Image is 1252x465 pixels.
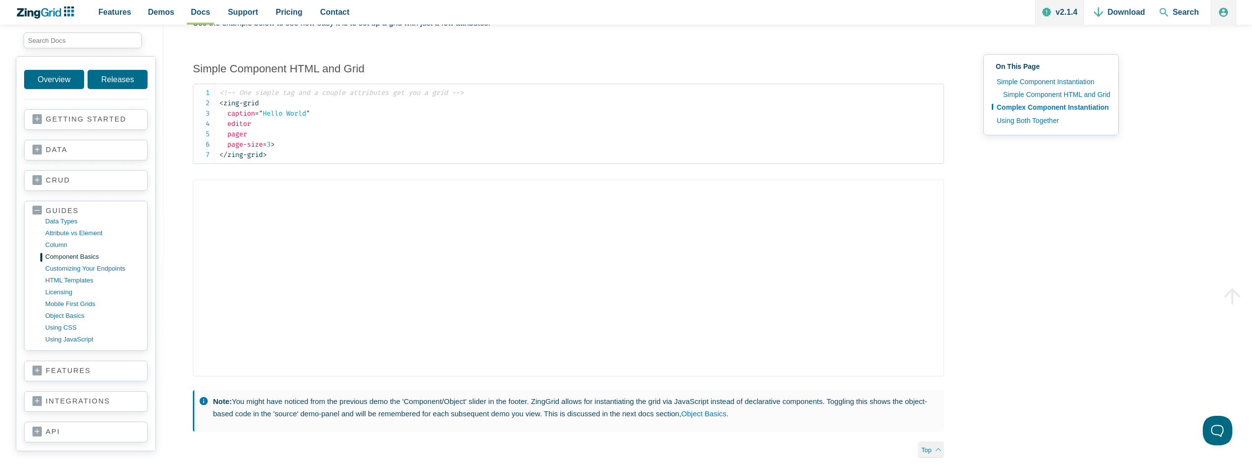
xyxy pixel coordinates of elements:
a: ZingChart Logo. Click to return to the homepage [16,6,79,19]
a: guides [32,206,139,216]
a: Complex Component Instantiation [992,101,1110,114]
a: Overview [24,70,84,89]
a: HTML templates [45,275,139,286]
span: Contact [320,5,350,19]
a: data [32,145,139,155]
span: < [219,99,223,107]
span: Hello World [255,109,310,118]
span: <!-- One simple tag and a couple attributes get you a grid --> [219,89,463,97]
p: You might have noticed from the previous demo the 'Component/Object' slider in the footer. ZingGr... [213,395,934,420]
a: Simple Component HTML and Grid [193,62,365,75]
a: licensing [45,286,139,298]
span: Docs [191,5,210,19]
a: crud [32,176,139,186]
a: mobile first grids [45,298,139,310]
span: </ [219,151,227,159]
span: Support [228,5,258,19]
span: 3 [263,140,271,149]
span: " [259,109,263,118]
span: editor [227,120,251,128]
a: api [32,427,139,437]
a: integrations [32,397,139,406]
span: pager [227,130,247,138]
a: features [32,366,139,376]
a: using JavaScript [45,334,139,345]
span: zing-grid [219,151,263,159]
a: customizing your endpoints [45,263,139,275]
span: page-size [227,140,263,149]
a: data types [45,216,139,227]
span: caption [227,109,255,118]
a: Simple Component HTML and Grid [998,88,1110,101]
a: getting started [32,115,139,124]
iframe: Demo loaded in iFrame [193,180,944,376]
a: Attribute vs Element [45,227,139,239]
span: Demos [148,5,174,19]
a: Object Basics [681,409,727,418]
span: > [271,140,275,149]
iframe: Toggle Customer Support [1203,416,1232,445]
span: = [255,109,259,118]
span: zing-grid [219,99,259,107]
a: Using Both Together [992,114,1110,127]
a: object basics [45,310,139,322]
a: column [45,239,139,251]
span: > [263,151,267,159]
a: component basics [45,251,139,263]
strong: Note: [213,397,232,405]
a: Releases [88,70,148,89]
span: Features [98,5,131,19]
span: " [306,109,310,118]
input: search input [24,32,142,48]
span: Pricing [276,5,303,19]
span: = [263,140,267,149]
a: using CSS [45,322,139,334]
a: Simple Component Instantiation [992,75,1110,88]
